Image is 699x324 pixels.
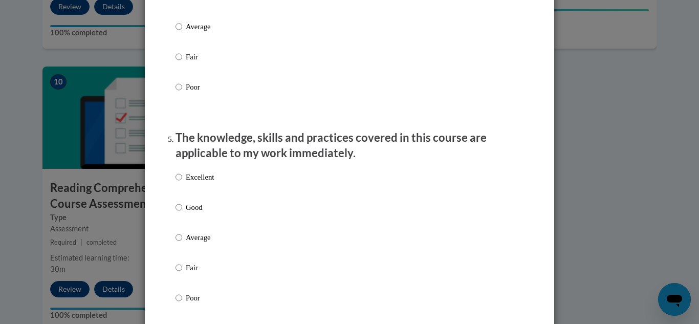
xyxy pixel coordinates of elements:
[186,262,214,273] p: Fair
[186,232,214,243] p: Average
[176,51,182,62] input: Fair
[186,21,214,32] p: Average
[176,81,182,93] input: Poor
[186,171,214,183] p: Excellent
[176,232,182,243] input: Average
[176,292,182,304] input: Poor
[186,51,214,62] p: Fair
[176,202,182,213] input: Good
[176,171,182,183] input: Excellent
[176,130,523,162] p: The knowledge, skills and practices covered in this course are applicable to my work immediately.
[186,81,214,93] p: Poor
[176,21,182,32] input: Average
[186,202,214,213] p: Good
[186,292,214,304] p: Poor
[176,262,182,273] input: Fair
